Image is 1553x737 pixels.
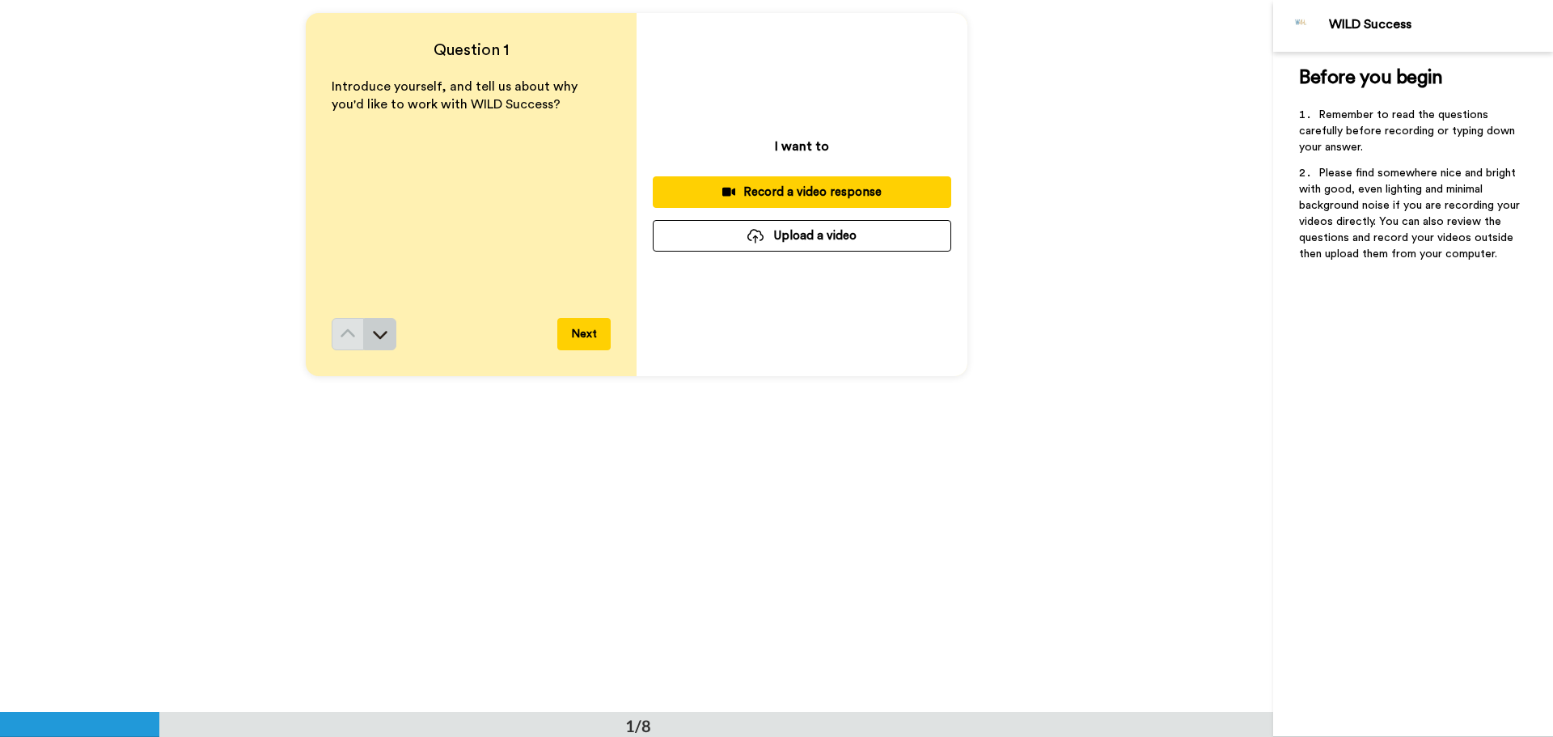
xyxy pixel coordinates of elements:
button: Next [557,318,611,350]
p: I want to [775,137,829,156]
button: Record a video response [653,176,951,208]
span: Please find somewhere nice and bright with good, even lighting and minimal background noise if yo... [1299,167,1523,260]
div: Record a video response [666,184,938,201]
img: Profile Image [1282,6,1321,45]
span: Introduce yourself, and tell us about why you'd like to work with WILD Success? [332,80,581,112]
button: Upload a video [653,220,951,252]
span: Remember to read the questions carefully before recording or typing down your answer. [1299,109,1518,153]
div: 1/8 [599,714,677,737]
span: Before you begin [1299,68,1442,87]
div: WILD Success [1329,17,1552,32]
h4: Question 1 [332,39,611,61]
